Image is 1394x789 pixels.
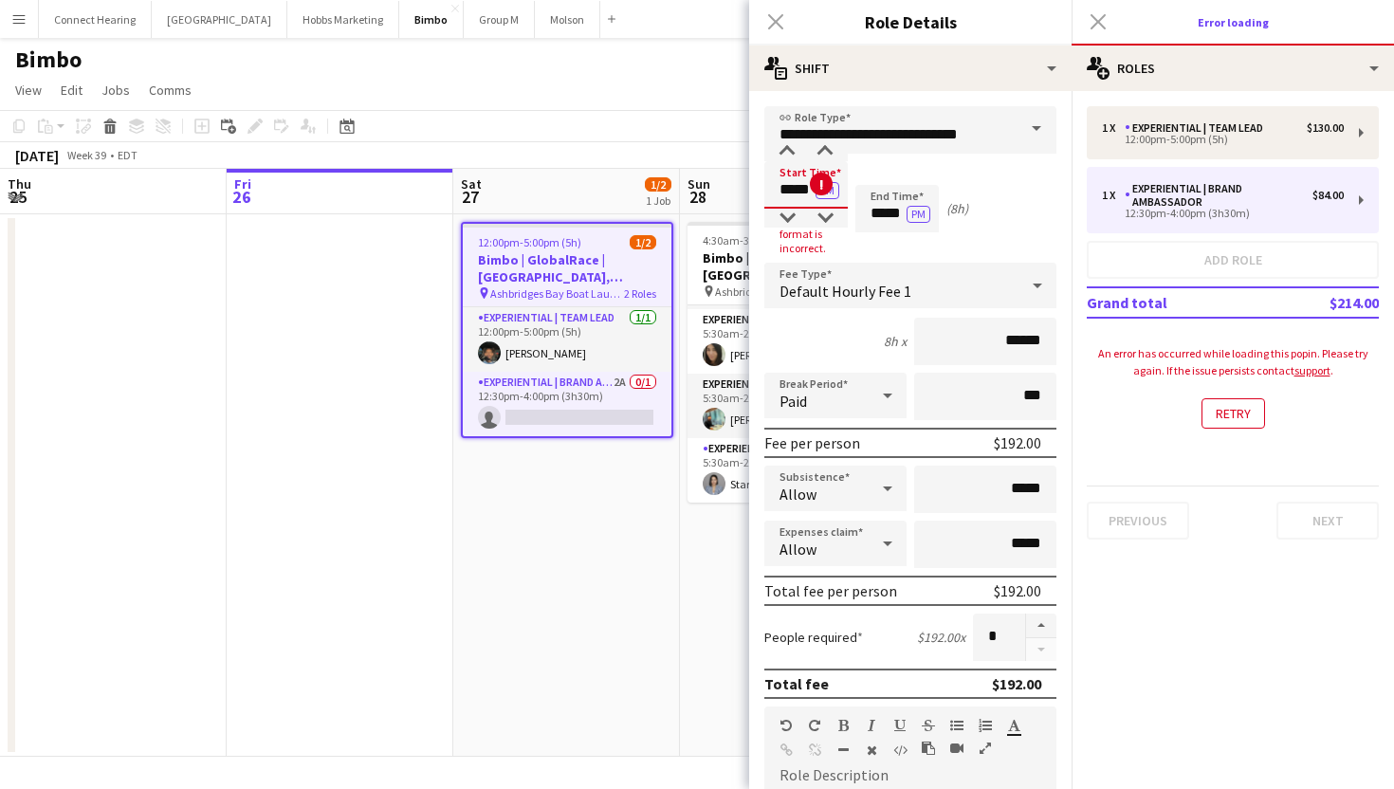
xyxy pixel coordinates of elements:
button: Strikethrough [922,718,935,733]
td: $214.00 [1267,287,1379,318]
div: $192.00 x [917,629,965,646]
a: Edit [53,78,90,102]
button: Underline [893,718,907,733]
span: Fri [234,175,251,193]
div: Roles [1072,46,1394,91]
button: Undo [780,718,793,733]
span: Ashbridges Bay Boat Launch [490,286,624,301]
div: $192.00 [994,581,1041,600]
span: Default Hourly Fee 1 [780,282,911,301]
span: 28 [685,186,710,208]
div: Total fee [764,674,829,693]
div: Experiential | Brand Ambassador [1125,182,1312,209]
span: Allow [780,540,816,559]
h3: Role Details [749,9,1072,34]
div: Fee per person [764,433,860,452]
button: Bold [836,718,850,733]
span: Week 39 [63,148,110,162]
div: An error has occurred while loading this popin. Please try again. If the issue persists contact . [1087,326,1379,398]
div: 12:30pm-4:00pm (3h30m) [1102,209,1344,218]
span: Edit [61,82,83,99]
div: 8h x [884,333,907,350]
div: $192.00 [994,433,1041,452]
button: Ordered List [979,718,992,733]
button: HTML Code [893,743,907,758]
span: Jobs [101,82,130,99]
div: [DATE] [15,146,59,165]
span: 1/2 [645,177,671,192]
button: PM [816,182,839,199]
h3: Bimbo | GlobalRace | [GEOGRAPHIC_DATA], [GEOGRAPHIC_DATA] [688,249,900,284]
a: support [1294,363,1330,377]
button: Fullscreen [979,741,992,756]
app-card-role: Experiential | Brand Ambassador1/15:30am-2:30pm (9h)[PERSON_NAME] [688,309,900,374]
div: 12:00pm-5:00pm (5h) [1102,135,1344,144]
label: People required [764,629,863,646]
button: [GEOGRAPHIC_DATA] [152,1,287,38]
div: $130.00 [1307,121,1344,135]
span: Time format is incorrect. [764,212,848,255]
button: Unordered List [950,718,963,733]
span: 27 [458,186,482,208]
span: Comms [149,82,192,99]
button: Insert video [950,741,963,756]
div: 1 x [1102,121,1125,135]
button: Clear Formatting [865,743,878,758]
div: $84.00 [1312,189,1344,202]
button: PM [907,206,930,223]
a: Jobs [94,78,138,102]
a: Comms [141,78,199,102]
button: Italic [865,718,878,733]
a: View [8,78,49,102]
div: Shift [749,46,1072,91]
div: (8h) [946,200,968,217]
td: Grand total [1087,287,1267,318]
app-card-role: Experiential | Brand Ambassador2A0/112:30pm-4:00pm (3h30m) [463,372,671,436]
h3: Error loading [1072,9,1394,34]
span: Thu [8,175,31,193]
app-job-card: 12:00pm-5:00pm (5h)1/2Bimbo | GlobalRace | [GEOGRAPHIC_DATA], [GEOGRAPHIC_DATA] Ashbridges Bay Bo... [461,222,673,438]
button: Increase [1026,614,1056,638]
button: Retry [1201,398,1265,429]
span: 2 Roles [624,286,656,301]
app-card-role: Experiential | Brand Ambassador1/15:30am-2:30pm (9h)Star [PERSON_NAME] [688,438,900,503]
span: 25 [5,186,31,208]
button: Redo [808,718,821,733]
button: Paste as plain text [922,741,935,756]
button: Group M [464,1,535,38]
button: Connect Hearing [39,1,152,38]
div: $192.00 [992,674,1041,693]
span: Paid [780,392,807,411]
span: Ashbridges Bay Boat Launch [715,284,853,299]
app-card-role: Experiential | Team Lead1/112:00pm-5:00pm (5h)[PERSON_NAME] [463,307,671,372]
h1: Bimbo [15,46,82,74]
span: Allow [780,485,816,504]
h3: Bimbo | GlobalRace | [GEOGRAPHIC_DATA], [GEOGRAPHIC_DATA] [463,251,671,285]
span: 1/2 [630,235,656,249]
span: 26 [231,186,251,208]
button: Molson [535,1,600,38]
button: Horizontal Line [836,743,850,758]
button: Bimbo [399,1,464,38]
app-job-card: 4:30am-3:30pm (11h)4/4Bimbo | GlobalRace | [GEOGRAPHIC_DATA], [GEOGRAPHIC_DATA] Ashbridges Bay Bo... [688,222,900,503]
div: Experiential | Team Lead [1125,121,1271,135]
span: 12:00pm-5:00pm (5h) [478,235,581,249]
button: Text Color [1007,718,1020,733]
button: Hobbs Marketing [287,1,399,38]
span: 4:30am-3:30pm (11h) [703,233,807,248]
div: 1 Job [646,193,670,208]
div: 1 x [1102,189,1125,202]
div: Total fee per person [764,581,897,600]
app-card-role: Experiential | Brand Ambassador1/15:30am-2:30pm (9h)[PERSON_NAME] [688,374,900,438]
div: EDT [118,148,138,162]
span: Sat [461,175,482,193]
span: Sun [688,175,710,193]
span: View [15,82,42,99]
